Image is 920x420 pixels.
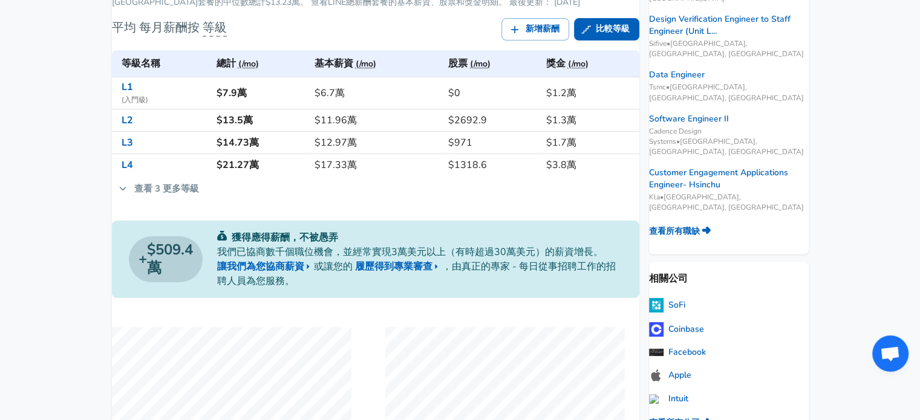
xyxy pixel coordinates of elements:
[649,13,809,37] a: Design Verification Engineer to Staff Engineer (Unit L...
[649,322,664,337] img: ML8IW8Q.png
[112,50,639,176] table: LINE's 軟體工程師 levels
[546,112,635,129] h6: $1.3萬
[217,245,622,288] p: 我們已協商數千個職位機會，並經常實現3萬美元以上（有時超過30萬美元）的薪資增長。 或讓您的 ，由真正的專家 - 每日從事招聘工作的招聘人員為您服務。
[574,18,639,40] a: 比較等級
[122,55,207,72] h6: 等級名稱
[122,158,133,172] a: L4
[470,57,491,72] button: (/mo)
[217,230,622,245] p: 獲得應得薪酬，不被愚弄
[217,259,314,274] a: 讓我們為您協商薪資
[448,112,537,129] h6: $2692.9
[649,368,691,383] a: Apple
[649,167,809,191] a: Customer Engagement Applications Engineer- Hsinchu
[122,114,133,127] a: L2
[649,349,664,356] img: WbP1Dvi.png
[546,85,635,102] h6: $1.2萬
[217,134,305,151] h6: $14.73萬
[217,85,305,102] h6: $7.9萬
[546,134,635,151] h6: $1.7萬
[314,55,439,72] h6: 基本薪資
[217,112,305,129] h6: $13.5萬
[314,112,439,129] h6: $11.96萬
[649,368,664,383] img: V9Z8kVf.png
[649,262,809,286] p: 相關公司
[129,236,203,282] a: $509.4萬
[355,57,376,72] button: (/mo)
[649,322,704,337] a: Coinbase
[546,55,635,72] h6: 獎金
[122,94,207,106] span: ( 入門級 )
[448,85,537,102] h6: $0
[448,157,537,173] h6: $1318.6
[649,225,711,237] a: 查看所有職缺 ➜
[649,126,809,157] span: Cadence Design Systems • [GEOGRAPHIC_DATA], [GEOGRAPHIC_DATA], [GEOGRAPHIC_DATA]
[649,113,729,125] a: Software Engineer II
[238,57,259,72] button: (/mo)
[448,134,537,151] h6: $971
[355,259,442,274] a: 履歷得到專業審查
[649,298,685,312] a: SoFi
[217,231,227,241] img: svg+xml;base64,PHN2ZyB4bWxucz0iaHR0cDovL3d3dy53My5vcmcvMjAwMC9zdmciIGZpbGw9IiMwYzU0NjAiIHZpZXdCb3...
[217,157,305,173] h6: $21.27萬
[314,85,439,102] h6: $6.7萬
[501,18,569,40] a: 新增薪酬
[314,134,439,151] h6: $12.97萬
[203,19,227,37] span: 等級
[546,157,635,173] h6: $3.8萬
[217,55,305,72] h6: 總計
[314,157,439,173] h6: $17.33萬
[649,39,809,59] span: Sifive • [GEOGRAPHIC_DATA], [GEOGRAPHIC_DATA], [GEOGRAPHIC_DATA]
[872,335,909,372] div: 打開聊天
[568,57,589,72] button: (/mo)
[448,55,537,72] h6: 股票
[649,69,705,81] a: Data Engineer
[122,136,133,149] a: L3
[649,394,664,404] img: intuit.com
[112,176,206,201] a: 查看 3 更多等級
[649,346,706,358] a: Facebook
[649,393,688,405] a: Intuit
[649,298,664,312] img: 1oE3LOb.png
[112,18,227,37] h6: 平均 每月 薪酬按
[649,192,809,213] span: Kla • [GEOGRAPHIC_DATA], [GEOGRAPHIC_DATA], [GEOGRAPHIC_DATA]
[122,80,133,94] a: L1
[649,82,809,103] span: Tsmc • [GEOGRAPHIC_DATA], [GEOGRAPHIC_DATA], [GEOGRAPHIC_DATA]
